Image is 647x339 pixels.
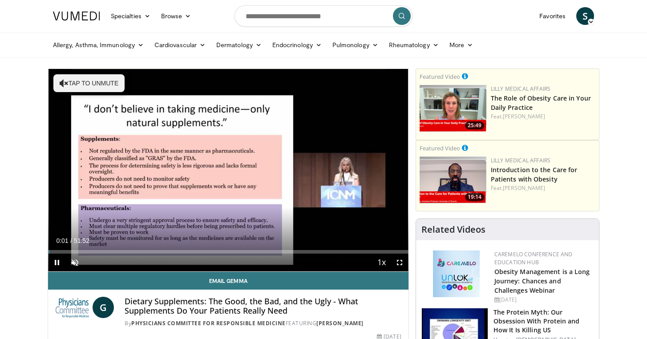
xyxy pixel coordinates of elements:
span: / [70,237,72,244]
a: Dermatology [211,36,267,54]
a: S [576,7,594,25]
small: Featured Video [420,73,460,81]
h3: The Protein Myth: Our Obsession With Protein and How It Is Killing US [493,308,594,335]
a: Obesity Management is a Long Journey: Chances and Challenges Webinar [494,267,590,295]
button: Unmute [66,254,84,271]
img: acc2e291-ced4-4dd5-b17b-d06994da28f3.png.150x105_q85_crop-smart_upscale.png [420,157,486,203]
a: Browse [156,7,197,25]
img: e1208b6b-349f-4914-9dd7-f97803bdbf1d.png.150x105_q85_crop-smart_upscale.png [420,85,486,132]
a: Physicians Committee for Responsible Medicine [131,319,286,327]
h4: Related Videos [421,224,485,235]
a: Pulmonology [327,36,384,54]
button: Tap to unmute [53,74,125,92]
div: Feat. [491,184,595,192]
a: 19:14 [420,157,486,203]
a: Cardiovascular [149,36,211,54]
small: Featured Video [420,144,460,152]
div: Progress Bar [48,250,408,254]
img: VuMedi Logo [53,12,100,20]
span: 19:14 [465,193,484,201]
a: [PERSON_NAME] [503,184,545,192]
a: [PERSON_NAME] [503,113,545,120]
span: 0:01 [56,237,68,244]
a: More [444,36,478,54]
a: Endocrinology [267,36,327,54]
a: [PERSON_NAME] [316,319,364,327]
input: Search topics, interventions [235,5,412,27]
a: Rheumatology [384,36,444,54]
button: Playback Rate [373,254,391,271]
button: Fullscreen [391,254,408,271]
a: Favorites [534,7,571,25]
div: By FEATURING [125,319,401,327]
div: [DATE] [494,296,592,304]
video-js: Video Player [48,69,408,272]
a: Allergy, Asthma, Immunology [48,36,149,54]
button: Pause [48,254,66,271]
img: Physicians Committee for Responsible Medicine [55,297,89,318]
a: Email Gemma [48,272,408,290]
a: Introduction to the Care for Patients with Obesity [491,165,578,183]
a: G [93,297,114,318]
a: 25:49 [420,85,486,132]
span: 25:49 [465,121,484,129]
a: CaReMeLO Conference and Education Hub [494,250,573,266]
a: Lilly Medical Affairs [491,85,551,93]
img: 45df64a9-a6de-482c-8a90-ada250f7980c.png.150x105_q85_autocrop_double_scale_upscale_version-0.2.jpg [433,250,480,297]
a: Specialties [105,7,156,25]
a: The Role of Obesity Care in Your Daily Practice [491,94,591,112]
span: 51:52 [74,237,89,244]
a: Lilly Medical Affairs [491,157,551,164]
h4: Dietary Supplements: The Good, the Bad, and the Ugly - What Supplements Do Your Patients Really Need [125,297,401,316]
div: Feat. [491,113,595,121]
